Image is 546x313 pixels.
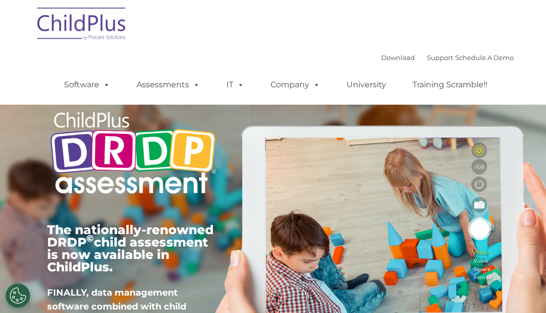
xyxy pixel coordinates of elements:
[381,54,415,62] a: Download
[5,283,30,308] button: Cookies Settings
[54,75,120,95] a: Software
[261,75,330,95] a: Company
[216,75,254,95] a: IT
[427,54,453,62] a: Support
[127,75,210,95] a: Assessments
[47,102,219,206] img: Copyright - DRDP Logo Light
[403,75,497,95] a: Training Scramble!!
[86,233,94,244] sup: ©
[455,54,514,62] a: Schedule A Demo
[381,54,514,62] font: |
[32,0,132,50] img: ChildPlus by Procare Solutions
[337,75,396,95] a: University
[47,222,213,274] span: The nationally-renowned DRDP child assessment is now available in ChildPlus.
